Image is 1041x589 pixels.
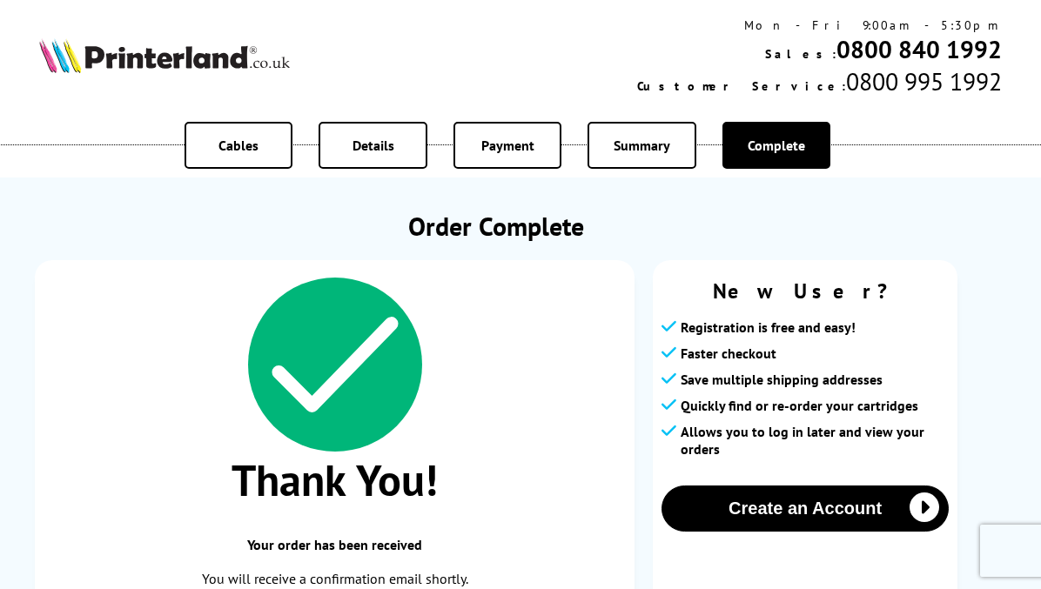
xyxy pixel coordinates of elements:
[681,423,949,458] span: Allows you to log in later and view your orders
[35,209,957,243] h1: Order Complete
[52,536,617,553] span: Your order has been received
[681,371,883,388] span: Save multiple shipping addresses
[681,397,918,414] span: Quickly find or re-order your cartridges
[52,452,617,508] span: Thank You!
[481,137,534,154] span: Payment
[846,65,1002,97] span: 0800 995 1992
[836,33,1002,65] a: 0800 840 1992
[637,78,846,94] span: Customer Service:
[681,345,776,362] span: Faster checkout
[662,278,949,305] span: New User?
[39,38,289,74] img: Printerland Logo
[637,17,1002,33] div: Mon - Fri 9:00am - 5:30pm
[765,46,836,62] span: Sales:
[614,137,670,154] span: Summary
[748,137,805,154] span: Complete
[218,137,259,154] span: Cables
[662,485,949,532] button: Create an Account
[681,318,856,336] span: Registration is free and easy!
[353,137,394,154] span: Details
